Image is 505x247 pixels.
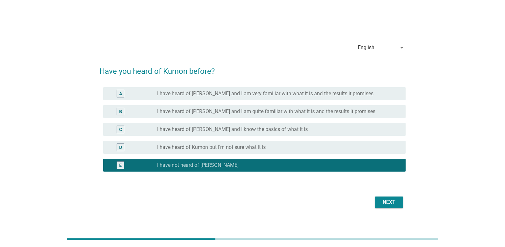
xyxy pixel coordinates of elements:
[119,90,122,97] div: A
[157,144,266,151] label: I have heard of Kumon but I'm not sure what it is
[119,126,122,133] div: C
[119,162,122,168] div: E
[119,108,122,115] div: B
[119,144,122,151] div: D
[157,108,375,115] label: I have heard of [PERSON_NAME] and I am quite familiar with what it is and the results it promises
[157,126,308,133] label: I have heard of [PERSON_NAME] and I know the basics of what it is
[380,198,398,206] div: Next
[375,197,403,208] button: Next
[398,44,406,51] i: arrow_drop_down
[157,162,239,168] label: I have not heard of [PERSON_NAME]
[99,59,406,77] h2: Have you heard of Kumon before?
[358,45,374,50] div: English
[157,90,373,97] label: I have heard of [PERSON_NAME] and I am very familiar with what it is and the results it promises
